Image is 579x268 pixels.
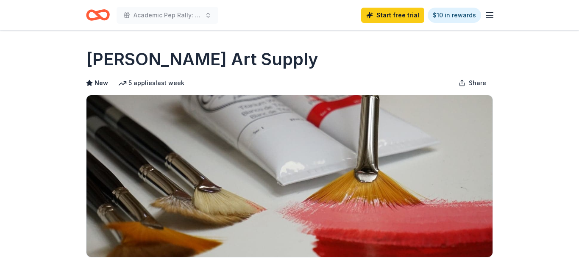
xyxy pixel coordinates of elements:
button: Academic Pep Rally: Students Awarded for Academic Excellence [117,7,218,24]
span: New [95,78,108,88]
span: Share [469,78,486,88]
a: $10 in rewards [428,8,481,23]
h1: [PERSON_NAME] Art Supply [86,47,318,71]
a: Home [86,5,110,25]
div: 5 applies last week [118,78,184,88]
a: Start free trial [361,8,424,23]
img: Image for Trekell Art Supply [86,95,493,257]
span: Academic Pep Rally: Students Awarded for Academic Excellence [134,10,201,20]
button: Share [452,75,493,91]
